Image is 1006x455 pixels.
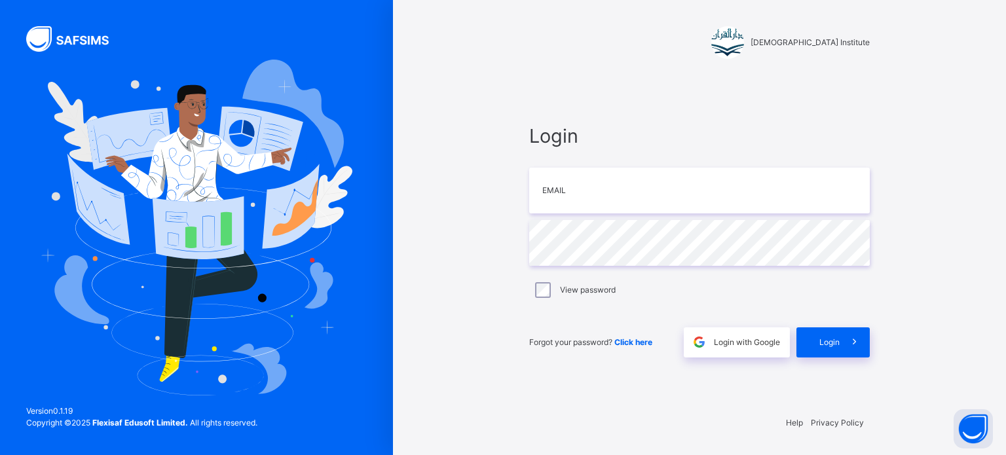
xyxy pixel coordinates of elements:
[786,418,803,428] a: Help
[529,337,652,347] span: Forgot your password?
[751,37,870,48] span: [DEMOGRAPHIC_DATA] Institute
[714,337,780,348] span: Login with Google
[692,335,707,350] img: google.396cfc9801f0270233282035f929180a.svg
[811,418,864,428] a: Privacy Policy
[26,405,257,417] span: Version 0.1.19
[26,418,257,428] span: Copyright © 2025 All rights reserved.
[560,284,616,296] label: View password
[529,122,870,150] span: Login
[41,60,352,395] img: Hero Image
[954,409,993,448] button: Open asap
[26,26,124,52] img: SAFSIMS Logo
[614,337,652,347] a: Click here
[92,418,188,428] strong: Flexisaf Edusoft Limited.
[819,337,840,348] span: Login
